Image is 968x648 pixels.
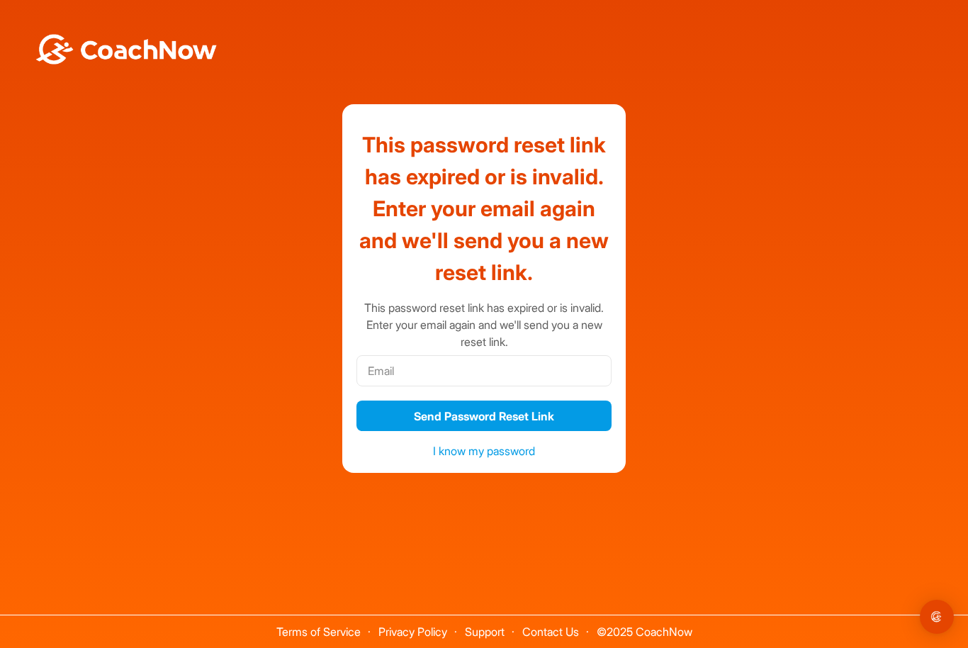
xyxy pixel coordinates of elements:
a: Support [465,625,505,639]
a: Terms of Service [276,625,361,639]
h1: This password reset link has expired or is invalid. Enter your email again and we'll send you a n... [356,129,612,289]
p: This password reset link has expired or is invalid. Enter your email again and we'll send you a n... [356,299,612,350]
a: Contact Us [522,625,579,639]
a: I know my password [433,444,535,458]
div: Open Intercom Messenger [920,600,954,634]
input: Email [356,355,612,386]
span: © 2025 CoachNow [590,615,699,637]
img: BwLJSsUCoWCh5upNqxVrqldRgqLPVwmV24tXu5FoVAoFEpwwqQ3VIfuoInZCoVCoTD4vwADAC3ZFMkVEQFDAAAAAElFTkSuQmCC [34,34,218,65]
a: Privacy Policy [378,625,447,639]
button: Send Password Reset Link [356,401,612,431]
